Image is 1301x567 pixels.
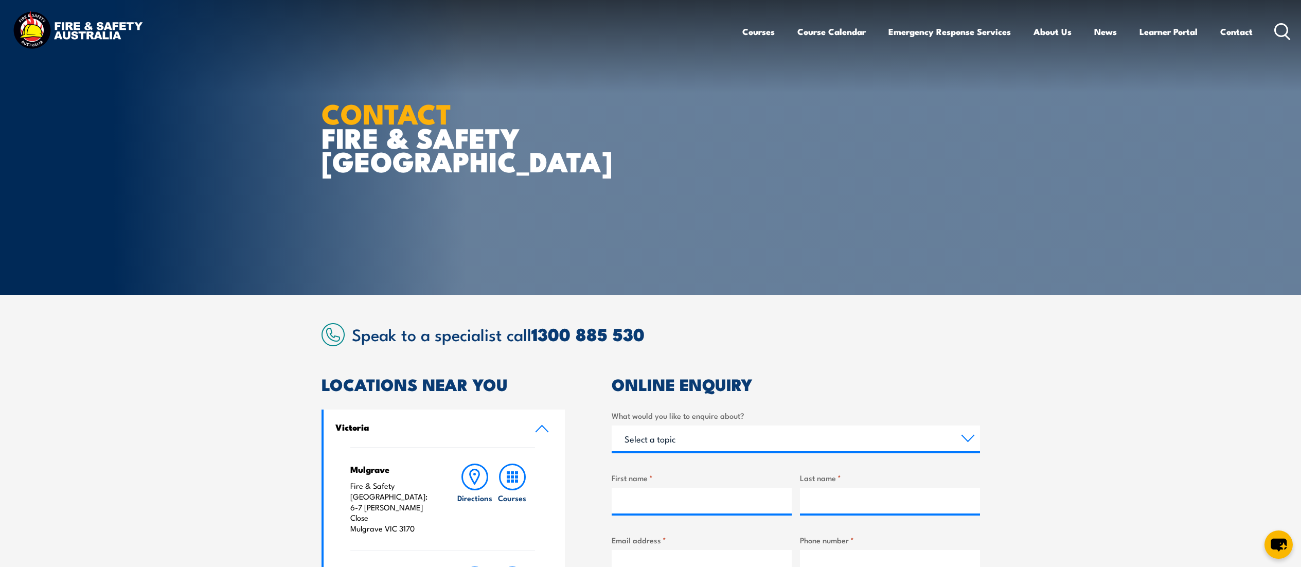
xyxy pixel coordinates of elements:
a: Learner Portal [1139,18,1198,45]
a: 1300 885 530 [531,320,645,347]
p: Fire & Safety [GEOGRAPHIC_DATA]: 6-7 [PERSON_NAME] Close Mulgrave VIC 3170 [350,481,436,534]
a: Victoria [324,410,565,447]
h2: Speak to a specialist call [352,325,980,343]
a: Course Calendar [797,18,866,45]
h2: LOCATIONS NEAR YOU [322,377,565,391]
label: Email address [612,534,792,546]
a: Directions [456,464,493,534]
a: News [1094,18,1117,45]
a: Contact [1220,18,1253,45]
label: Last name [800,472,980,484]
a: About Us [1033,18,1072,45]
h1: FIRE & SAFETY [GEOGRAPHIC_DATA] [322,101,576,173]
label: First name [612,472,792,484]
h4: Victoria [335,421,520,433]
label: What would you like to enquire about? [612,410,980,421]
h6: Directions [457,492,492,503]
h4: Mulgrave [350,464,436,475]
a: Courses [494,464,531,534]
strong: CONTACT [322,91,452,134]
a: Emergency Response Services [888,18,1011,45]
a: Courses [742,18,775,45]
button: chat-button [1264,530,1293,559]
h2: ONLINE ENQUIRY [612,377,980,391]
label: Phone number [800,534,980,546]
h6: Courses [498,492,526,503]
